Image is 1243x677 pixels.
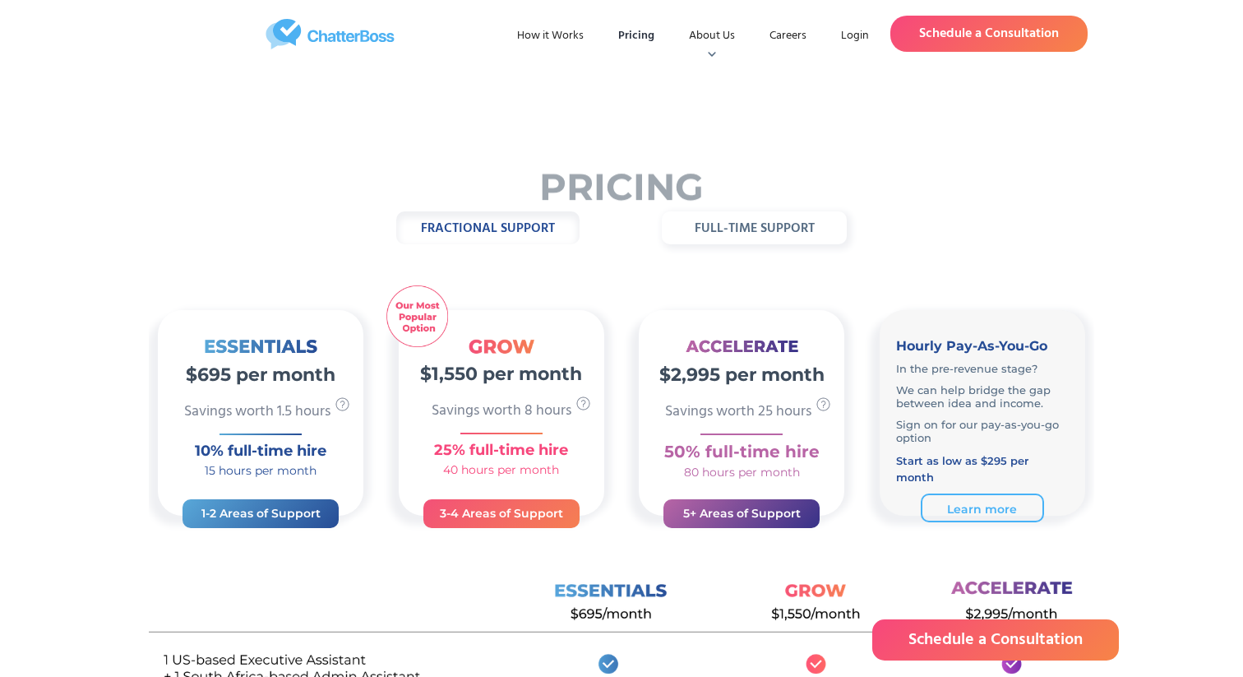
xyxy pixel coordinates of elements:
a: Schedule a Consultation [872,619,1119,661]
p: Sign on for our pay-as-you-go option [896,418,1069,444]
h2: $2,995 per month [639,354,844,388]
div: About Us [676,21,748,51]
a: Pricing [605,21,668,51]
strong: full-time support [695,218,815,239]
h2: $695 per month [158,354,363,388]
p: We can help bridge the gap between idea and income. [896,383,1069,410]
p: Savings worth 25 hours [665,405,816,425]
h4: 15 hours per month [158,462,363,479]
a: Learn more [921,494,1044,522]
p: In the pre-revenue stage? [896,362,1069,375]
h3: 25% full-time hire [399,438,604,461]
strong: fractional support [421,218,555,239]
h3: 3-4 Areas of Support [440,503,563,523]
h3: Hourly Pay-As-You-Go [896,335,1069,358]
h4: 40 hours per month [399,461,604,478]
p: Savings worth 8 hours [432,404,575,424]
h4: 80 hours per month [639,464,844,480]
a: Schedule a Consultation [890,16,1088,52]
h3: 10% full-time hire [158,439,363,462]
p: Savings worth 1.5 hours [184,405,335,425]
h3: 5+ Areas of Support [680,503,803,523]
h4: Start as low as $295 per month [896,452,1069,485]
h3: 1-2 Areas of Support [199,503,322,523]
h2: $1,550 per month [399,353,604,387]
a: Careers [756,21,820,51]
div: About Us [689,28,735,44]
a: How it Works [504,21,597,51]
a: home [156,19,504,49]
h3: 50% full-time hire [639,439,844,464]
a: Login [828,21,882,51]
